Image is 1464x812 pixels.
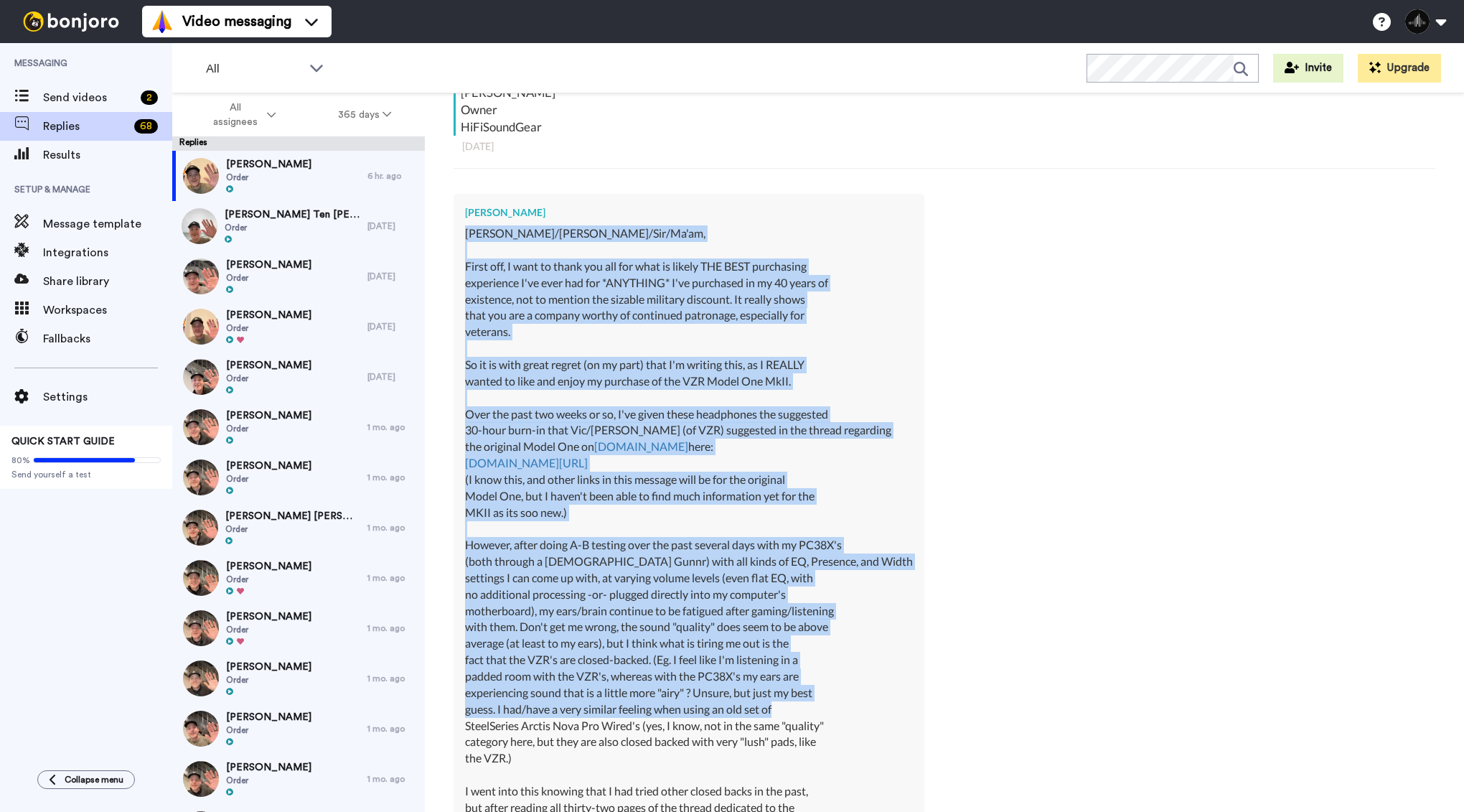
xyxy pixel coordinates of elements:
span: Order [226,272,311,284]
a: [PERSON_NAME]Order[DATE] [172,251,425,302]
div: [PERSON_NAME] [465,205,913,220]
img: 9be38717-bb75-4f48-9e68-6689502415fe-thumb.jpg [183,459,219,495]
div: 1 mo. ago [367,421,418,433]
div: 1 mo. ago [367,773,418,785]
a: [PERSON_NAME]Order[DATE] [172,302,425,352]
span: Collapse menu [65,774,123,785]
button: Invite [1273,54,1343,83]
span: Order [226,423,311,434]
div: 1 mo. ago [367,472,418,483]
span: Send videos [43,89,135,106]
div: [DATE] [367,371,418,383]
span: Share library [43,273,172,290]
img: be5a1386-e2b9-4e16-a0e6-ce3a952d6068-thumb.jpg [182,208,217,244]
span: [PERSON_NAME] Ten [PERSON_NAME] [225,207,360,222]
img: 36ca3dd1-e9b3-41bc-b7eb-deced00c1ae2-thumb.jpg [183,359,219,395]
button: 365 days [307,102,423,128]
span: Order [226,674,311,686]
span: Order [225,222,360,233]
div: 6 hr. ago [367,170,418,182]
img: 54e9eba1-920a-4489-b28a-04f3caf7238f-thumb.jpg [183,409,219,445]
div: [DATE] [367,321,418,332]
span: Order [226,373,311,384]
span: Integrations [43,244,172,261]
span: Results [43,146,172,164]
span: Order [225,523,360,535]
span: [PERSON_NAME] [226,660,311,674]
img: 8c8bfd18-c76e-490e-a99f-277ec7ad2e11-thumb.jpg [183,258,219,294]
span: [PERSON_NAME] [PERSON_NAME] [225,509,360,523]
span: Order [226,473,311,485]
a: [PERSON_NAME]Order1 mo. ago [172,452,425,503]
img: eccffda1-569d-445c-aba0-8670a689634f-thumb.jpg [183,560,219,596]
a: [PERSON_NAME] [PERSON_NAME]Order1 mo. ago [172,503,425,553]
div: 1 mo. ago [367,723,418,734]
span: Order [226,724,311,736]
div: Replies [172,136,425,151]
div: [DATE] [367,271,418,282]
span: [PERSON_NAME] [226,308,311,322]
span: Order [226,172,311,183]
img: bj-logo-header-white.svg [17,11,125,32]
span: Order [226,624,311,635]
div: 1 mo. ago [367,522,418,533]
span: Fallbacks [43,330,172,347]
span: Order [226,775,311,786]
a: [PERSON_NAME]Order1 mo. ago [172,653,425,704]
div: 1 mo. ago [367,572,418,584]
span: [PERSON_NAME] [226,258,311,272]
div: 1 mo. ago [367,622,418,634]
span: All [206,60,302,78]
span: Replies [43,118,128,135]
div: [DATE] [367,220,418,232]
span: Message template [43,215,172,233]
span: Send yourself a test [11,469,161,480]
div: 68 [134,119,158,134]
span: All assignees [206,101,264,129]
a: [PERSON_NAME]Order1 mo. ago [172,402,425,452]
a: [PERSON_NAME]Order1 mo. ago [172,553,425,603]
img: 8d68a1b6-b299-4b23-bbf3-2682a00704a5-thumb.jpg [183,309,219,345]
span: [PERSON_NAME] [226,559,311,574]
span: QUICK START GUIDE [11,437,115,447]
a: [DOMAIN_NAME][URL] [465,456,588,470]
a: [PERSON_NAME]Order1 mo. ago [172,603,425,653]
span: Settings [43,388,172,406]
a: [DOMAIN_NAME] [594,439,688,453]
span: [PERSON_NAME] [226,358,311,373]
span: Video messaging [182,11,291,32]
img: 97cc0a26-61e7-4fef-ad67-9fed03d9f317-thumb.jpg [182,510,218,546]
span: 80% [11,454,30,466]
span: Order [226,322,311,334]
img: 1d98f950-12bf-42e3-9cce-bff5e072ca85-thumb.jpg [183,761,219,797]
button: Collapse menu [37,770,135,789]
span: [PERSON_NAME] [226,157,311,172]
button: Upgrade [1358,54,1441,83]
button: All assignees [175,95,307,135]
a: [PERSON_NAME] Ten [PERSON_NAME]Order[DATE] [172,201,425,251]
a: [PERSON_NAME]Order1 mo. ago [172,704,425,754]
div: [DATE] [462,139,1427,154]
span: [PERSON_NAME] [226,710,311,724]
span: Workspaces [43,302,172,319]
a: [PERSON_NAME]Order[DATE] [172,352,425,402]
span: [PERSON_NAME] [226,610,311,624]
img: vm-color.svg [151,10,174,33]
img: 36d91153-b3a8-4e21-8baf-ad13c5fac1ae-thumb.jpg [183,711,219,747]
span: [PERSON_NAME] [226,459,311,473]
a: [PERSON_NAME]Order1 mo. ago [172,754,425,804]
a: [PERSON_NAME]Order6 hr. ago [172,151,425,201]
span: Order [226,574,311,585]
div: 2 [141,90,158,105]
img: 11b3c571-4a35-44e2-8ffe-8d2ffe070dd7-thumb.jpg [183,661,219,696]
span: [PERSON_NAME] [226,760,311,775]
img: 891f35c2-bb58-4390-84f6-5901a24cb1ba-thumb.jpg [183,158,219,194]
img: d62ab86f-d561-46a8-ba7a-a82b571dd353-thumb.jpg [183,610,219,646]
span: [PERSON_NAME] [226,409,311,423]
div: 1 mo. ago [367,673,418,684]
